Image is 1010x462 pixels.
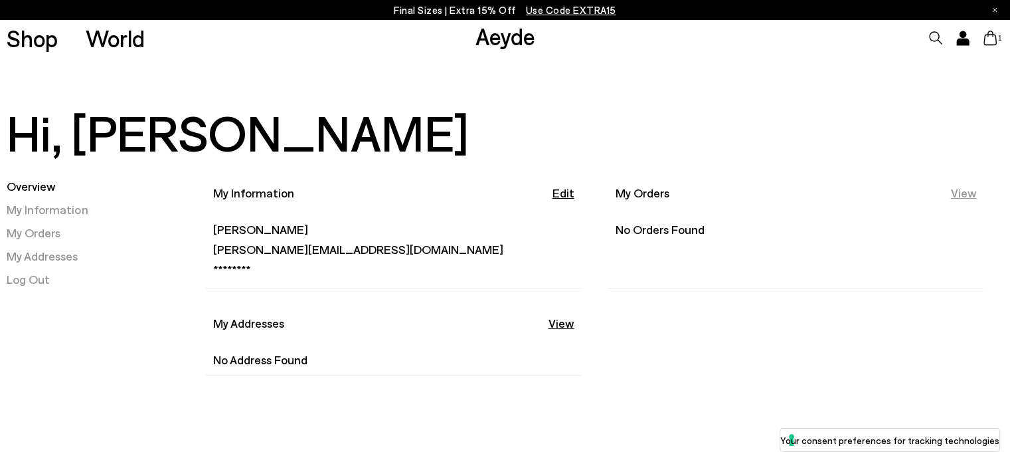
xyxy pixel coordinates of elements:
li: [PERSON_NAME][EMAIL_ADDRESS][DOMAIN_NAME] [212,241,574,258]
a: Log Out [7,272,50,287]
a: My Addresses [7,249,78,263]
span: Navigate to /collections/ss25-final-sizes [526,4,616,16]
button: Your consent preferences for tracking technologies [780,429,999,451]
p: My Addresses [212,315,284,332]
span: 1 [997,35,1003,42]
p: My Orders [615,185,669,201]
p: Final Sizes | Extra 15% Off [394,2,616,19]
p: No Orders Found [615,221,976,238]
p: My Information [212,185,294,201]
a: Aeyde [475,22,535,50]
a: View [548,315,574,332]
a: Overview [7,179,56,193]
a: World [86,27,145,50]
label: Your consent preferences for tracking technologies [780,433,999,447]
a: 1 [983,31,997,45]
a: Edit [552,185,574,201]
a: View [951,185,977,201]
a: My Orders [7,225,60,240]
h2: Hi, [PERSON_NAME] [7,105,1003,158]
li: [PERSON_NAME] [212,221,574,238]
a: Shop [7,27,58,50]
a: My Information [7,202,88,217]
p: No Address Found [212,352,390,368]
